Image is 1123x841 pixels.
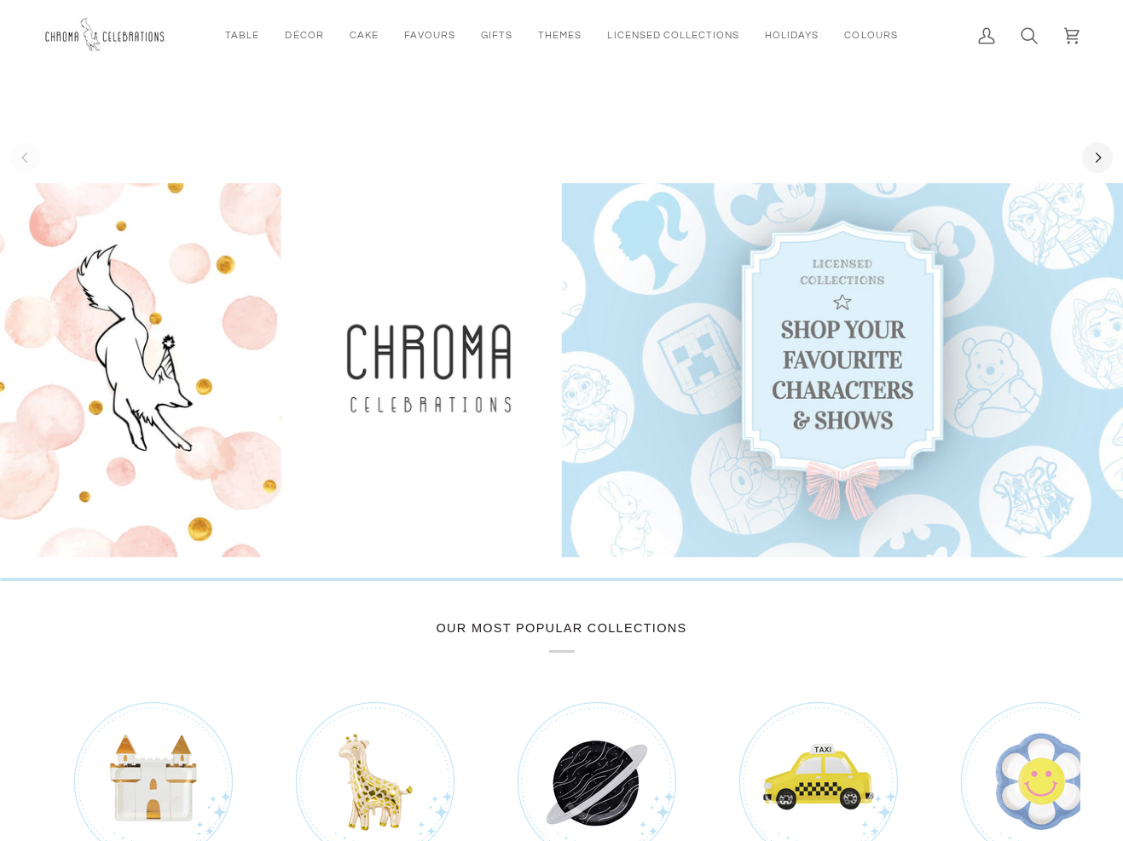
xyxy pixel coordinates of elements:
span: Gifts [481,28,512,43]
span: Colours [844,28,897,43]
button: Next [1082,142,1113,173]
span: Décor [285,28,323,43]
span: Holidays [765,28,819,43]
span: Licensed Collections [607,28,739,43]
span: Favours [404,28,455,43]
span: Themes [538,28,582,43]
span: Cake [350,28,379,43]
h2: Our Most Popular Collections [43,620,1080,653]
span: Table [225,28,259,43]
img: Chroma Celebrations [43,13,171,58]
